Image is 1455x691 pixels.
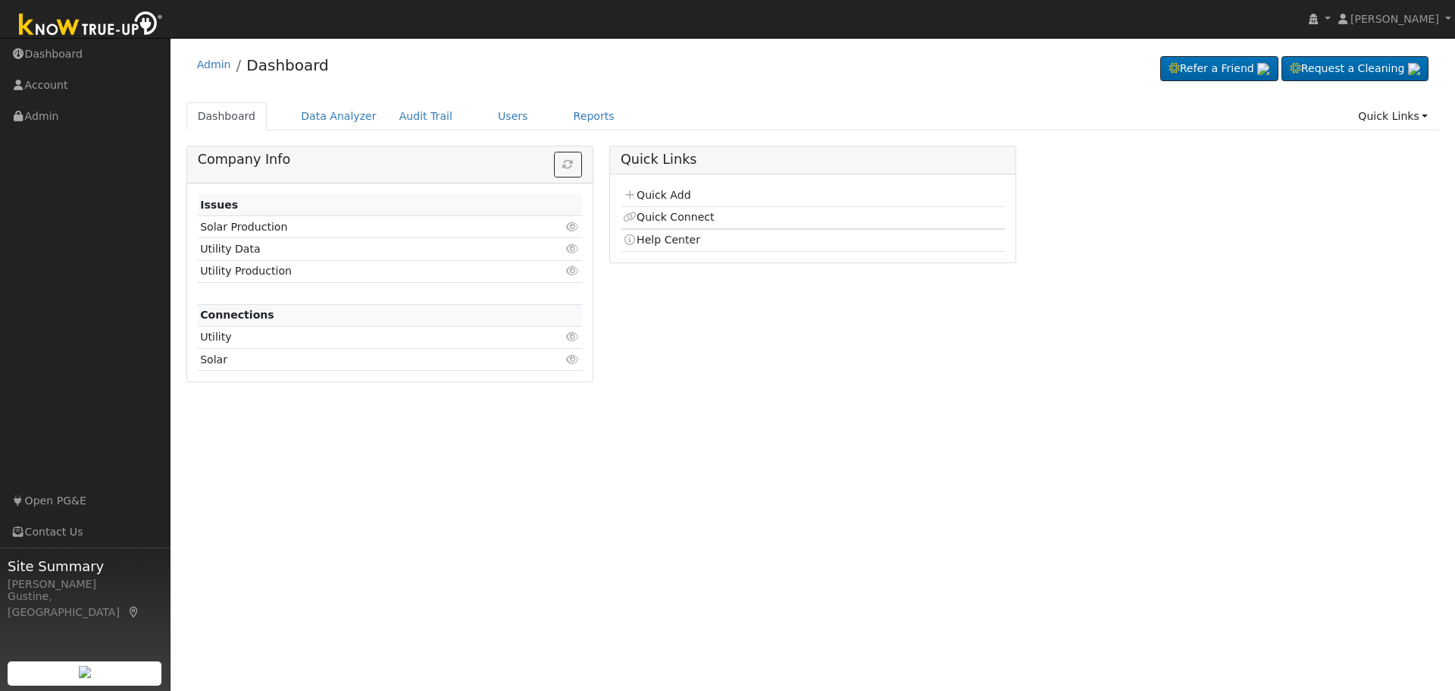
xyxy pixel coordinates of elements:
a: Request a Cleaning [1281,56,1428,82]
td: Utility [198,326,520,348]
a: Users [487,102,540,130]
a: Data Analyzer [289,102,388,130]
strong: Connections [200,309,274,321]
a: Refer a Friend [1160,56,1278,82]
a: Help Center [623,234,700,246]
strong: Issues [200,199,238,211]
i: Click to view [566,354,580,365]
a: Map [127,606,141,618]
i: Click to view [566,243,580,254]
h5: Company Info [198,152,582,168]
i: Click to view [566,265,580,276]
a: Reports [562,102,626,130]
td: Utility Production [198,260,520,282]
h5: Quick Links [621,152,1005,168]
a: Quick Links [1347,102,1439,130]
span: [PERSON_NAME] [1350,13,1439,25]
img: retrieve [79,666,91,678]
i: Click to view [566,331,580,342]
img: retrieve [1408,63,1420,75]
img: retrieve [1257,63,1269,75]
div: [PERSON_NAME] [8,576,162,592]
a: Admin [197,58,231,71]
td: Utility Data [198,238,520,260]
img: Know True-Up [11,8,171,42]
a: Audit Trail [388,102,464,130]
a: Quick Connect [623,211,714,223]
i: Click to view [566,221,580,232]
td: Solar Production [198,216,520,238]
a: Quick Add [623,189,690,201]
td: Solar [198,349,520,371]
a: Dashboard [246,56,329,74]
span: Site Summary [8,556,162,576]
div: Gustine, [GEOGRAPHIC_DATA] [8,589,162,620]
a: Dashboard [186,102,268,130]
